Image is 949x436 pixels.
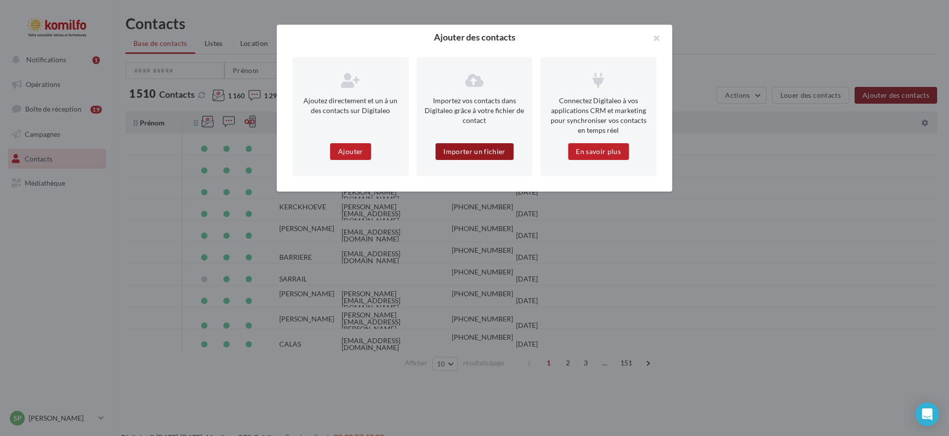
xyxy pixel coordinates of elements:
[548,96,648,135] p: Connectez Digitaleo à vos applications CRM et marketing pour synchroniser vos contacts en temps réel
[330,143,371,160] button: Ajouter
[568,143,629,160] button: En savoir plus
[435,143,514,160] button: Importer un fichier
[425,96,525,125] p: Importez vos contacts dans Digitaleo grâce à votre fichier de contact
[915,402,939,426] div: Open Intercom Messenger
[293,33,656,41] h2: Ajouter des contacts
[301,96,401,116] p: Ajoutez directement et un à un des contacts sur Digitaleo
